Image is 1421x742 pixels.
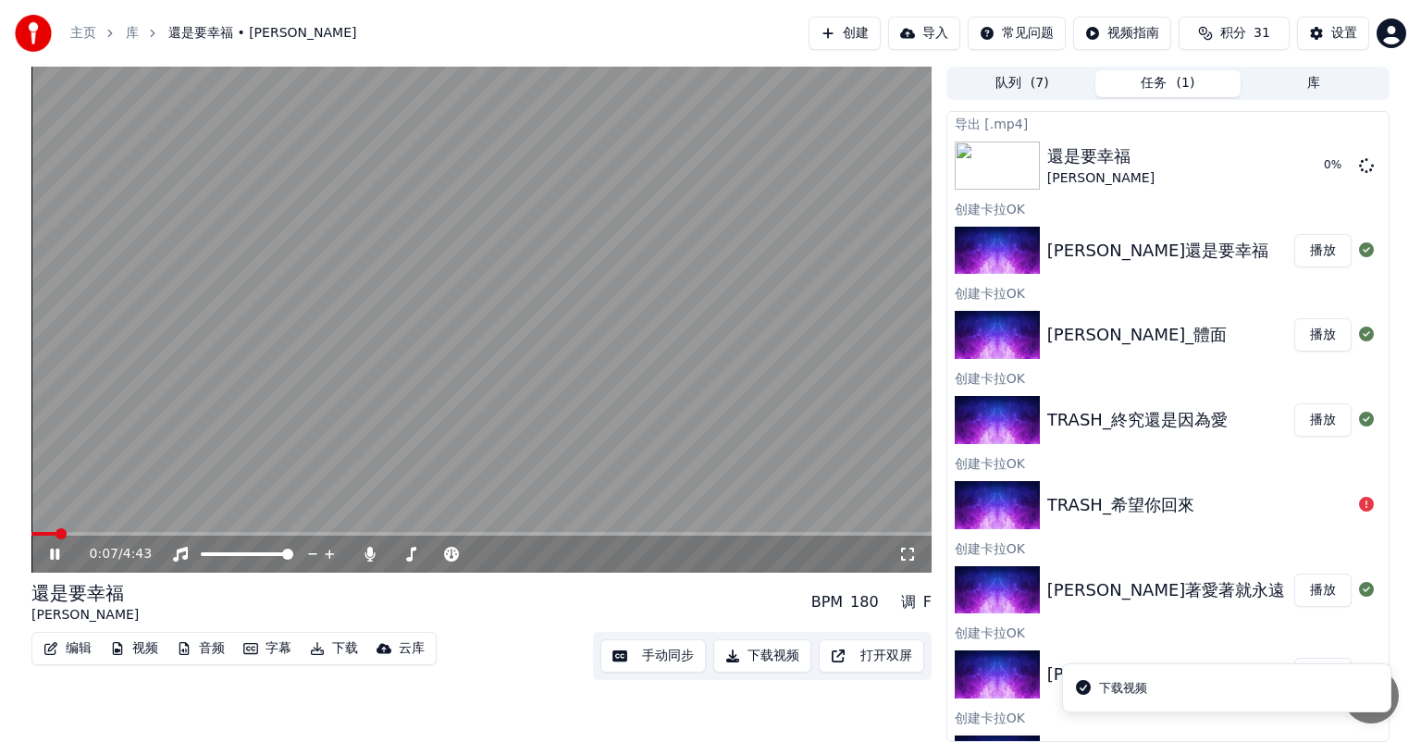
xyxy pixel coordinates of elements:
div: TRASH_終究還是因為愛 [1047,407,1228,433]
button: 常见问题 [968,17,1066,50]
button: 播放 [1294,318,1352,352]
span: 积分 [1220,24,1246,43]
span: 還是要幸福 • [PERSON_NAME] [168,24,356,43]
div: 云库 [399,639,425,658]
button: 下载 [303,636,365,662]
div: 导出 [.mp4] [947,112,1389,134]
span: 4:43 [123,545,152,563]
div: [PERSON_NAME] [1047,169,1155,188]
div: 创建卡拉OK [947,706,1389,728]
div: 180 [850,591,879,613]
div: 還是要幸福 [1047,143,1155,169]
div: [PERSON_NAME]_體面 [1047,322,1228,348]
div: [PERSON_NAME]還是要幸福 [1047,238,1269,264]
div: 0 % [1324,158,1352,173]
div: F [923,591,932,613]
button: 视频指南 [1073,17,1171,50]
button: 编辑 [36,636,99,662]
button: 导入 [888,17,960,50]
span: 0:07 [90,545,118,563]
button: 手动同步 [600,639,706,673]
button: 任务 [1095,70,1242,97]
div: 创建卡拉OK [947,451,1389,474]
div: 创建卡拉OK [947,281,1389,303]
div: 创建卡拉OK [947,621,1389,643]
div: [PERSON_NAME]著愛著就永遠 [1047,577,1286,603]
button: 视频 [103,636,166,662]
div: 调 [901,591,916,613]
div: TRASH_希望你回來 [1047,492,1194,518]
div: 创建卡拉OK [947,537,1389,559]
button: 字幕 [236,636,299,662]
button: 创建 [809,17,881,50]
button: 打开双屏 [819,639,924,673]
div: 设置 [1331,24,1357,43]
nav: breadcrumb [70,24,356,43]
div: [PERSON_NAME] [31,606,139,625]
span: ( 7 ) [1031,74,1049,93]
button: 队列 [949,70,1095,97]
button: 库 [1241,70,1387,97]
button: 播放 [1294,234,1352,267]
button: 积分31 [1179,17,1290,50]
a: 主页 [70,24,96,43]
button: 播放 [1294,574,1352,607]
div: [PERSON_NAME]缺口 [1047,662,1219,687]
span: ( 1 ) [1176,74,1194,93]
span: 31 [1254,24,1270,43]
button: 播放 [1294,403,1352,437]
div: / [90,545,134,563]
div: 還是要幸福 [31,580,139,606]
div: 下载视频 [1099,679,1147,698]
button: 下载视频 [713,639,811,673]
button: 音频 [169,636,232,662]
div: 创建卡拉OK [947,366,1389,389]
a: 库 [126,24,139,43]
img: youka [15,15,52,52]
div: BPM [811,591,843,613]
button: 设置 [1297,17,1369,50]
div: 创建卡拉OK [947,197,1389,219]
